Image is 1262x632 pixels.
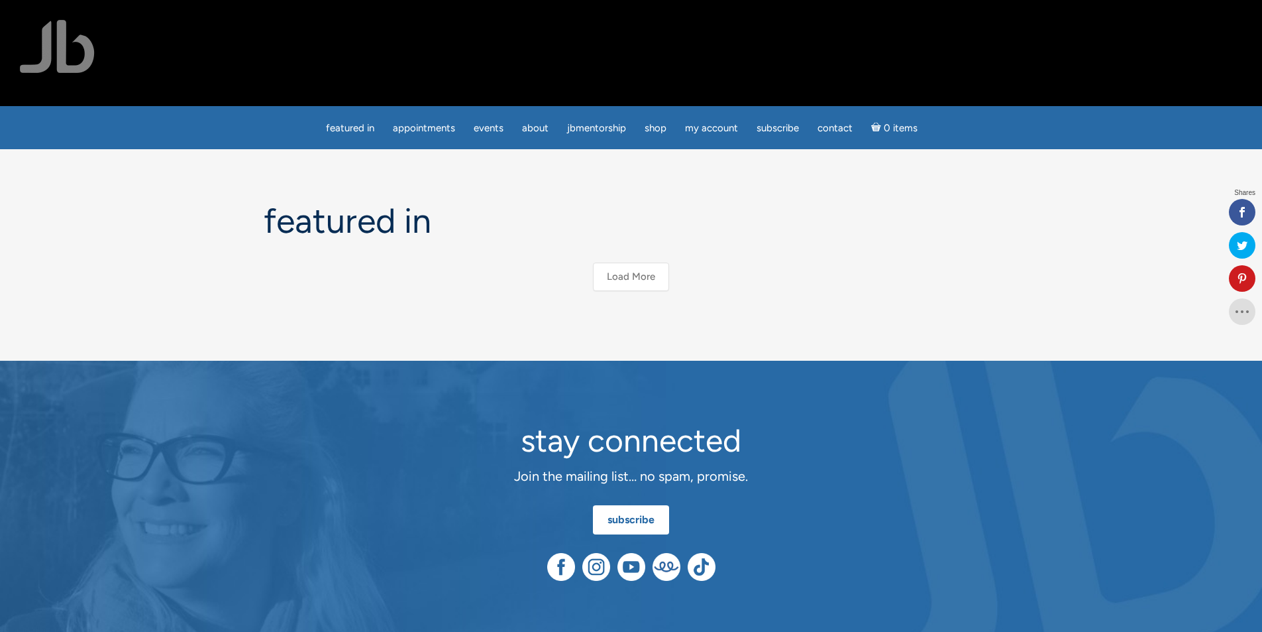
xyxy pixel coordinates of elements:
h2: stay connected [396,423,867,458]
a: JBMentorship [559,115,634,141]
a: Events [466,115,511,141]
img: Jamie Butler. The Everyday Medium [20,20,95,73]
h1: featured in [264,202,999,240]
span: My Account [685,122,738,134]
i: Cart [871,122,884,134]
span: 0 items [884,123,918,133]
img: Instagram [582,553,610,581]
span: Contact [817,122,853,134]
img: Facebook [547,553,575,581]
img: YouTube [617,553,645,581]
a: Shop [637,115,674,141]
span: JBMentorship [567,122,626,134]
a: subscribe [593,505,669,535]
img: TikTok [688,553,715,581]
span: Subscribe [757,122,799,134]
a: Subscribe [749,115,807,141]
span: Appointments [393,122,455,134]
img: Teespring [653,553,680,581]
span: Shares [1234,190,1255,196]
a: My Account [677,115,746,141]
a: Appointments [385,115,463,141]
p: Join the mailing list… no spam, promise. [396,466,867,487]
span: Shop [645,122,666,134]
span: Events [474,122,503,134]
a: About [514,115,556,141]
span: About [522,122,549,134]
span: featured in [326,122,374,134]
a: Cart0 items [863,114,925,141]
button: Load More [593,263,669,291]
a: featured in [318,115,382,141]
a: Contact [810,115,861,141]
